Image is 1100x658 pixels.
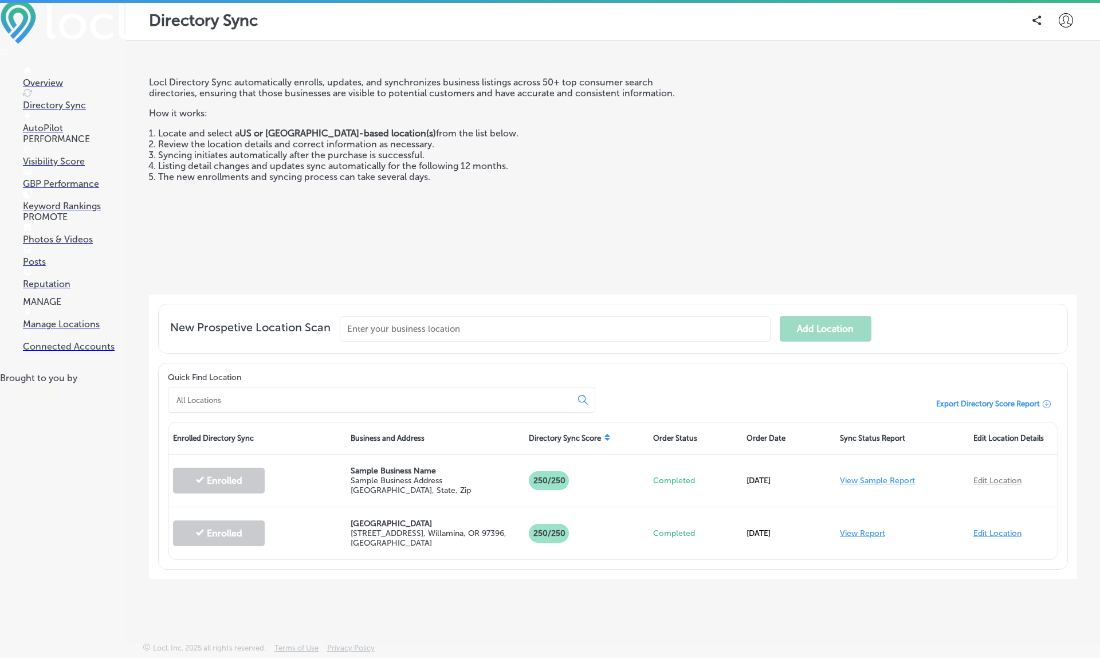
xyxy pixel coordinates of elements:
[149,99,700,119] p: How it works:
[524,422,649,454] div: Directory Sync Score
[23,296,126,307] p: MANAGE
[742,422,835,454] div: Order Date
[153,644,266,652] p: Locl, Inc. 2025 all rights reserved.
[23,123,126,134] p: AutoPilot
[23,167,126,189] a: GBP Performance
[653,476,737,485] p: Completed
[23,190,126,211] a: Keyword Rankings
[158,139,700,150] li: Review the location details and correct information as necessary.
[346,422,524,454] div: Business and Address
[529,524,569,543] p: 250 /250
[351,485,519,495] p: [GEOGRAPHIC_DATA], State, Zip
[340,316,771,342] input: Enter your business location
[653,528,737,538] p: Completed
[158,150,700,160] li: Syncing initiates automatically after the purchase is successful.
[529,471,569,490] p: 250/250
[23,134,126,144] p: PERFORMANCE
[742,464,835,497] div: [DATE]
[936,399,1040,408] span: Export Directory Score Report
[973,528,1022,538] a: Edit Location
[23,341,126,352] p: Connected Accounts
[23,268,126,289] a: Reputation
[709,77,1077,283] iframe: Locl: Directory Sync Overview
[835,422,969,454] div: Sync Status Report
[274,644,319,658] a: Terms of Use
[351,466,519,476] p: Sample Business Name
[239,128,436,139] strong: US or [GEOGRAPHIC_DATA]-based location(s)
[23,145,126,167] a: Visibility Score
[168,422,346,454] div: Enrolled Directory Sync
[23,66,126,88] a: Overview
[973,476,1022,485] a: Edit Location
[168,373,241,382] label: Quick Find Location
[23,112,126,134] a: AutoPilot
[23,256,126,267] p: Posts
[175,395,569,405] input: All Locations
[327,644,375,658] a: Privacy Policy
[149,11,258,30] p: Directory Sync
[742,517,835,550] div: [DATE]
[23,77,126,88] p: Overview
[23,178,126,189] p: GBP Performance
[158,160,700,171] li: Listing detail changes and updates sync automatically for the following 12 months.
[23,308,126,330] a: Manage Locations
[173,520,265,546] button: Enrolled
[23,223,126,245] a: Photos & Videos
[170,320,331,342] span: New Prospetive Location Scan
[23,201,126,211] p: Keyword Rankings
[23,89,126,111] a: Directory Sync
[840,528,885,538] a: View Report
[23,330,126,352] a: Connected Accounts
[351,528,519,548] p: [STREET_ADDRESS] , Willamina, OR 97396, [GEOGRAPHIC_DATA]
[969,422,1058,454] div: Edit Location Details
[149,77,700,99] p: Locl Directory Sync automatically enrolls, updates, and synchronizes business listings across 50+...
[351,519,519,528] p: [GEOGRAPHIC_DATA]
[23,211,126,222] p: PROMOTE
[23,100,126,111] p: Directory Sync
[23,279,126,289] p: Reputation
[351,476,519,485] p: Sample Business Address
[23,234,126,245] p: Photos & Videos
[23,319,126,330] p: Manage Locations
[780,316,871,342] button: Add Location
[158,128,700,139] li: Locate and select a from the list below.
[23,245,126,267] a: Posts
[158,171,700,182] li: The new enrollments and syncing process can take several days.
[649,422,742,454] div: Order Status
[173,468,265,493] button: Enrolled
[840,476,915,485] a: View Sample Report
[23,156,126,167] p: Visibility Score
